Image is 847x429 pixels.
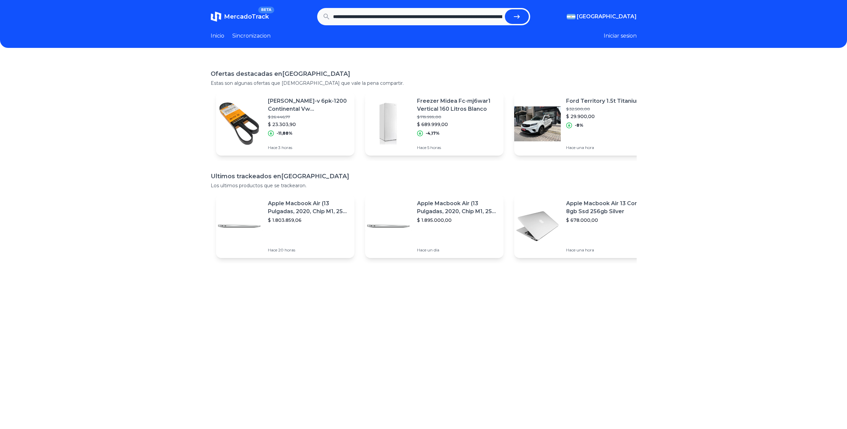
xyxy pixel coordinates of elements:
[566,113,641,120] p: $ 29.900,00
[211,32,224,40] a: Inicio
[365,203,412,249] img: Featured image
[258,7,274,13] span: BETA
[268,200,349,215] p: Apple Macbook Air (13 Pulgadas, 2020, Chip M1, 256 Gb De Ssd, 8 Gb De Ram) - Plata
[224,13,269,20] span: MercadoTrack
[577,13,637,21] span: [GEOGRAPHIC_DATA]
[417,247,498,253] p: Hace un día
[417,145,498,150] p: Hace 5 horas
[566,247,647,253] p: Hace una hora
[567,14,575,19] img: Argentina
[417,97,498,113] p: Freezer Midea Fc-mj6war1 Vertical 160 Litros Blanco
[566,200,647,215] p: Apple Macbook Air 13 Core I5 8gb Ssd 256gb Silver
[417,114,498,120] p: $ 719.999,00
[575,123,583,128] p: -8%
[211,69,637,78] h1: Ofertas destacadas en [GEOGRAPHIC_DATA]
[268,247,349,253] p: Hace 20 horas
[365,100,412,147] img: Featured image
[514,203,561,249] img: Featured image
[211,182,637,189] p: Los ultimos productos que se trackearon.
[211,172,637,181] h1: Ultimos trackeados en [GEOGRAPHIC_DATA]
[566,217,647,223] p: $ 678.000,00
[268,145,349,150] p: Hace 3 horas
[567,13,637,21] button: [GEOGRAPHIC_DATA]
[514,92,653,156] a: Featured imageFord Territory 1.5t Titanium$ 32.500,00$ 29.900,00-8%Hace una hora
[426,131,440,136] p: -4,17%
[417,217,498,223] p: $ 1.895.000,00
[268,121,349,128] p: $ 23.303,90
[514,194,653,258] a: Featured imageApple Macbook Air 13 Core I5 8gb Ssd 256gb Silver$ 678.000,00Hace una hora
[232,32,271,40] a: Sincronizacion
[365,194,504,258] a: Featured imageApple Macbook Air (13 Pulgadas, 2020, Chip M1, 256 Gb De Ssd, 8 Gb De Ram) - Plata$...
[365,92,504,156] a: Featured imageFreezer Midea Fc-mj6war1 Vertical 160 Litros Blanco$ 719.999,00$ 689.999,00-4,17%Ha...
[566,106,641,112] p: $ 32.500,00
[216,100,263,147] img: Featured image
[216,194,354,258] a: Featured imageApple Macbook Air (13 Pulgadas, 2020, Chip M1, 256 Gb De Ssd, 8 Gb De Ram) - Plata$...
[211,11,221,22] img: MercadoTrack
[417,200,498,215] p: Apple Macbook Air (13 Pulgadas, 2020, Chip M1, 256 Gb De Ssd, 8 Gb De Ram) - Plata
[216,203,263,249] img: Featured image
[268,97,349,113] p: [PERSON_NAME]-v 6pk-1200 Continental Vw [PERSON_NAME] Voyage 1.6 8v
[216,92,354,156] a: Featured image[PERSON_NAME]-v 6pk-1200 Continental Vw [PERSON_NAME] Voyage 1.6 8v$ 26.446,77$ 23....
[268,217,349,223] p: $ 1.803.859,06
[566,145,641,150] p: Hace una hora
[268,114,349,120] p: $ 26.446,77
[277,131,293,136] p: -11,88%
[211,11,269,22] a: MercadoTrackBETA
[566,97,641,105] p: Ford Territory 1.5t Titanium
[514,100,561,147] img: Featured image
[211,80,637,86] p: Estas son algunas ofertas que [DEMOGRAPHIC_DATA] que vale la pena compartir.
[417,121,498,128] p: $ 689.999,00
[604,32,637,40] button: Iniciar sesion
